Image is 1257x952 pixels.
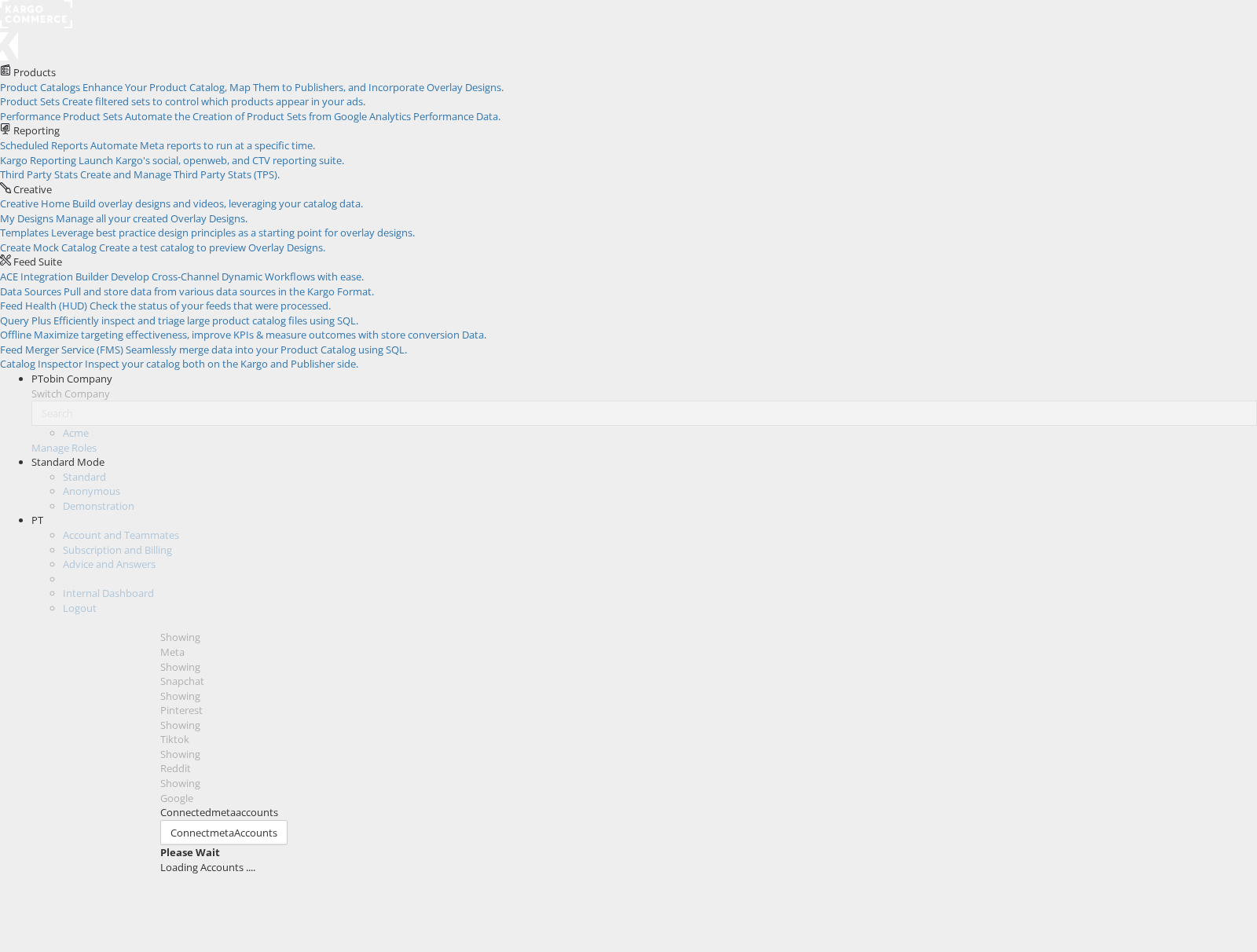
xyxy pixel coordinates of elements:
strong: Please Wait [160,845,220,859]
span: Automate Meta reports to run at a specific time. [90,138,315,152]
div: Showing [160,776,1246,791]
div: Showing [160,689,1246,704]
div: Reddit [160,761,1246,776]
span: Pull and store data from various data sources in the Kargo Format. [64,284,374,298]
span: Inspect your catalog both on the Kargo and Publisher side. [85,357,358,371]
span: PT [31,513,43,527]
input: Search [31,401,1257,426]
div: Google [160,791,1246,806]
span: Develop Cross-Channel Dynamic Workflows with ease. [111,269,364,284]
a: Standard [63,470,106,484]
span: Create a test catalog to preview Overlay Designs. [99,240,325,254]
span: Creative [13,182,52,196]
span: Reporting [13,123,60,137]
span: Manage all your created Overlay Designs. [56,211,247,225]
span: Leverage best practice design principles as a starting point for overlay designs. [51,225,415,240]
span: Automate the Creation of Product Sets from Google Analytics Performance Data. [125,109,500,123]
div: Snapchat [160,674,1246,689]
div: Showing [160,630,1246,645]
span: Build overlay designs and videos, leveraging your catalog data. [72,196,363,211]
span: Seamlessly merge data into your Product Catalog using SQL. [126,342,407,357]
div: Pinterest [160,703,1246,718]
div: Connected accounts [160,805,1246,820]
a: Account and Teammates [63,528,179,542]
a: Advice and Answers [63,557,156,571]
span: Create and Manage Third Party Stats (TPS). [80,167,280,181]
span: PTobin Company [31,372,112,386]
div: Meta [160,645,1246,660]
div: Loading Accounts .... [160,860,1246,875]
span: meta [210,826,234,840]
div: Showing [160,660,1246,675]
div: Showing [160,718,1246,733]
span: Enhance Your Product Catalog, Map Them to Publishers, and Incorporate Overlay Designs. [82,80,504,94]
span: Launch Kargo's social, openweb, and CTV reporting suite. [79,153,344,167]
div: Switch Company [31,386,1257,401]
div: Showing [160,747,1246,762]
span: Efficiently inspect and triage large product catalog files using SQL. [53,313,358,328]
a: Demonstration [63,499,134,513]
button: ConnectmetaAccounts [160,820,288,846]
span: Maximize targeting effectiveness, improve KPIs & measure outcomes with store conversion Data. [34,328,486,342]
a: Subscription and Billing [63,543,172,557]
span: Check the status of your feeds that were processed. [90,298,331,313]
div: Tiktok [160,732,1246,747]
a: Manage Roles [31,441,97,455]
a: Logout [63,601,97,615]
span: Create filtered sets to control which products appear in your ads. [62,94,365,108]
a: Anonymous [63,484,120,498]
a: Internal Dashboard [63,586,154,600]
span: meta [211,805,236,819]
span: Standard Mode [31,455,104,469]
a: Acme [63,426,89,440]
span: Products [13,65,56,79]
span: Feed Suite [13,254,62,269]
